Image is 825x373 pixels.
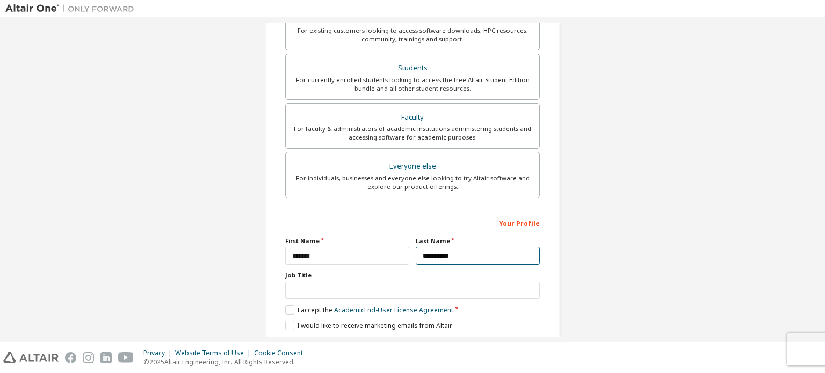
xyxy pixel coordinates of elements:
label: Job Title [285,271,540,280]
img: altair_logo.svg [3,352,59,363]
div: Everyone else [292,159,533,174]
a: Academic End-User License Agreement [334,305,453,315]
label: I would like to receive marketing emails from Altair [285,321,452,330]
div: Cookie Consent [254,349,309,357]
img: instagram.svg [83,352,94,363]
div: Website Terms of Use [175,349,254,357]
img: facebook.svg [65,352,76,363]
div: Privacy [143,349,175,357]
div: For individuals, businesses and everyone else looking to try Altair software and explore our prod... [292,174,533,191]
p: © 2025 Altair Engineering, Inc. All Rights Reserved. [143,357,309,367]
label: Last Name [416,237,540,245]
img: linkedin.svg [100,352,112,363]
img: youtube.svg [118,352,134,363]
div: Faculty [292,110,533,125]
div: For existing customers looking to access software downloads, HPC resources, community, trainings ... [292,26,533,43]
div: For faculty & administrators of academic institutions administering students and accessing softwa... [292,125,533,142]
div: Students [292,61,533,76]
label: I accept the [285,305,453,315]
img: Altair One [5,3,140,14]
div: For currently enrolled students looking to access the free Altair Student Edition bundle and all ... [292,76,533,93]
div: Your Profile [285,214,540,231]
label: First Name [285,237,409,245]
